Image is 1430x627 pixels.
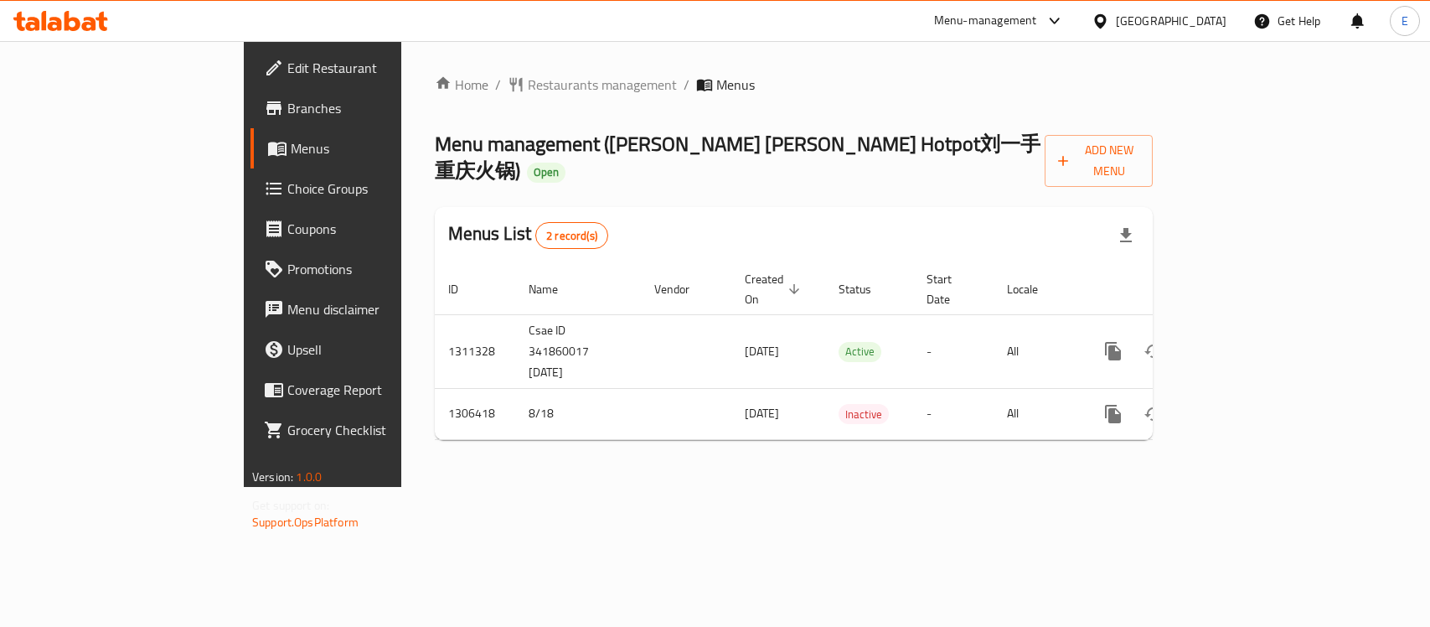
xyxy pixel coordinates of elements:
[934,11,1037,31] div: Menu-management
[287,259,469,279] span: Promotions
[250,209,483,249] a: Coupons
[252,466,293,488] span: Version:
[745,269,805,309] span: Created On
[250,329,483,370] a: Upsell
[716,75,755,95] span: Menus
[745,340,779,362] span: [DATE]
[250,249,483,289] a: Promotions
[913,314,994,388] td: -
[252,495,329,516] span: Get support on:
[927,269,973,309] span: Start Date
[529,279,580,299] span: Name
[448,221,608,249] h2: Menus List
[250,128,483,168] a: Menus
[250,289,483,329] a: Menu disclaimer
[250,48,483,88] a: Edit Restaurant
[287,380,469,400] span: Coverage Report
[1080,264,1267,315] th: Actions
[839,404,889,424] div: Inactive
[435,75,1153,95] nav: breadcrumb
[654,279,711,299] span: Vendor
[252,511,359,533] a: Support.OpsPlatform
[839,279,893,299] span: Status
[1116,12,1226,30] div: [GEOGRAPHIC_DATA]
[250,88,483,128] a: Branches
[250,410,483,450] a: Grocery Checklist
[684,75,689,95] li: /
[535,222,608,249] div: Total records count
[994,314,1080,388] td: All
[1058,140,1139,182] span: Add New Menu
[515,314,641,388] td: Csae ID 341860017 [DATE]
[527,165,565,179] span: Open
[287,58,469,78] span: Edit Restaurant
[745,402,779,424] span: [DATE]
[1133,331,1174,371] button: Change Status
[448,279,480,299] span: ID
[1133,394,1174,434] button: Change Status
[296,466,322,488] span: 1.0.0
[291,138,469,158] span: Menus
[287,98,469,118] span: Branches
[287,299,469,319] span: Menu disclaimer
[287,179,469,199] span: Choice Groups
[1093,394,1133,434] button: more
[495,75,501,95] li: /
[250,168,483,209] a: Choice Groups
[536,228,607,244] span: 2 record(s)
[515,388,641,439] td: 8/18
[1093,331,1133,371] button: more
[1402,12,1408,30] span: E
[839,405,889,424] span: Inactive
[287,339,469,360] span: Upsell
[528,75,677,95] span: Restaurants management
[287,219,469,239] span: Coupons
[994,388,1080,439] td: All
[527,163,565,183] div: Open
[435,264,1267,440] table: enhanced table
[508,75,677,95] a: Restaurants management
[250,370,483,410] a: Coverage Report
[1045,135,1153,187] button: Add New Menu
[435,125,1040,189] span: Menu management ( [PERSON_NAME] [PERSON_NAME] Hotpot刘一手重庆火锅 )
[913,388,994,439] td: -
[839,342,881,361] span: Active
[1106,215,1146,256] div: Export file
[839,342,881,362] div: Active
[1007,279,1060,299] span: Locale
[287,420,469,440] span: Grocery Checklist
